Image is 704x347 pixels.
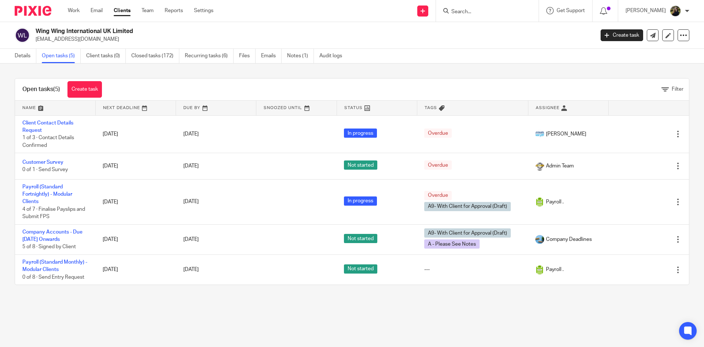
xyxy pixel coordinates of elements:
a: Work [68,7,80,14]
span: Not started [344,264,377,274]
a: Create task [601,29,643,41]
span: A - Please See Notes [424,239,480,249]
span: Get Support [557,8,585,13]
td: [DATE] [95,179,176,224]
span: 5 of 8 · Signed by Client [22,245,76,250]
span: In progress [344,196,377,206]
a: Details [15,49,36,63]
a: Audit logs [319,49,348,63]
input: Search [451,9,517,15]
h2: Wing Wing International UK Limited [36,28,479,35]
a: Open tasks (5) [42,49,81,63]
span: Overdue [424,160,452,170]
span: [DATE] [183,199,199,205]
a: Client tasks (0) [86,49,126,63]
span: In progress [344,129,377,138]
span: A9- With Client for Approval (Draft) [424,228,511,238]
td: [DATE] [95,153,176,179]
span: Not started [344,160,377,170]
a: Notes (1) [287,49,314,63]
a: Recurring tasks (6) [185,49,234,63]
span: Status [344,106,363,110]
a: Company Accounts - Due [DATE] Onwards [22,229,82,242]
p: [PERSON_NAME] [626,7,666,14]
span: Overdue [424,191,452,200]
span: A9- With Client for Approval (Draft) [424,202,511,211]
h1: Open tasks [22,86,60,93]
span: Overdue [424,129,452,138]
span: [DATE] [183,131,199,137]
a: Team [142,7,154,14]
img: ACCOUNTING4EVERYTHING-13.jpg [670,5,681,17]
a: Reports [165,7,183,14]
span: Payroll . [546,266,564,273]
td: [DATE] [95,115,176,153]
span: Payroll . [546,198,564,206]
span: Not started [344,234,377,243]
span: Tags [425,106,437,110]
a: Clients [114,7,131,14]
a: Email [91,7,103,14]
span: Company Deadlines [546,236,592,243]
a: Settings [194,7,213,14]
span: (5) [53,86,60,92]
img: svg%3E [15,28,30,43]
img: 1000002125.jpg [535,162,544,170]
div: --- [424,266,521,273]
span: 4 of 7 · Finalise Payslips and Submit FPS [22,207,85,220]
span: Filter [672,87,683,92]
span: 1 of 3 · Contact Details Confirmed [22,135,74,148]
p: [EMAIL_ADDRESS][DOMAIN_NAME] [36,36,590,43]
a: Customer Survey [22,160,63,165]
span: 0 of 1 · Send Survey [22,167,68,173]
a: Emails [261,49,282,63]
span: Admin Team [546,162,574,170]
a: Payroll (Standard Fortnightly) - Modular Clients [22,184,72,205]
span: Snoozed Until [264,106,302,110]
span: [PERSON_NAME] [546,130,586,138]
img: 1000002144.png [535,198,544,206]
a: Client Contact Details Request [22,120,73,133]
img: 1000001898.png [535,130,544,138]
span: [DATE] [183,163,199,169]
span: 0 of 8 · Send Entry Request [22,275,84,280]
a: Files [239,49,256,63]
a: Create task [67,81,102,98]
td: [DATE] [95,255,176,285]
td: [DATE] [95,224,176,254]
a: Closed tasks (172) [131,49,179,63]
a: Payroll (Standard Monthly) - Modular Clients [22,260,87,272]
span: [DATE] [183,237,199,242]
img: Pixie [15,6,51,16]
span: [DATE] [183,267,199,272]
img: 1000002133.jpg [535,235,544,244]
img: 1000002144.png [535,265,544,274]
